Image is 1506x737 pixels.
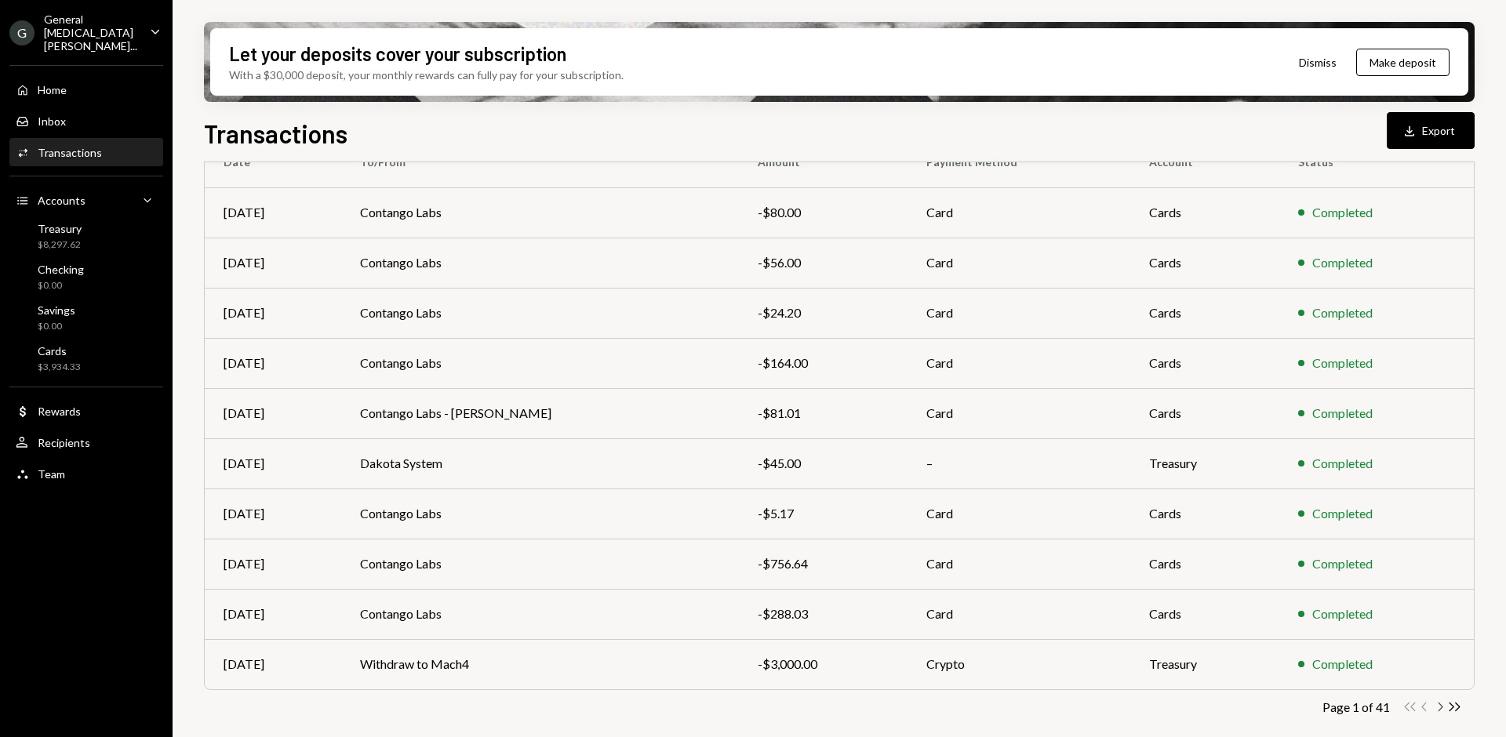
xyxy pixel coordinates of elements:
[38,263,84,276] div: Checking
[1312,454,1373,473] div: Completed
[9,217,163,255] a: Treasury$8,297.62
[9,20,35,45] div: G
[908,488,1131,539] td: Card
[9,258,163,296] a: Checking$0.00
[229,67,624,83] div: With a $30,000 deposit, your monthly rewards can fully pay for your subscription.
[1322,699,1390,714] div: Page 1 of 41
[341,589,739,639] td: Contango Labs
[341,539,739,589] td: Contango Labs
[1387,112,1475,149] button: Export
[908,338,1131,388] td: Card
[341,137,739,187] th: To/From
[758,203,889,222] div: -$80.00
[38,146,102,159] div: Transactions
[224,504,322,523] div: [DATE]
[38,83,67,96] div: Home
[204,118,347,149] h1: Transactions
[9,428,163,456] a: Recipients
[1312,203,1373,222] div: Completed
[38,279,84,292] div: $0.00
[205,137,341,187] th: Date
[224,454,322,473] div: [DATE]
[758,655,889,673] div: -$3,000.00
[341,388,739,438] td: Contango Labs - [PERSON_NAME]
[38,238,82,252] div: $8,297.62
[1130,388,1279,438] td: Cards
[38,194,85,207] div: Accounts
[1279,137,1474,187] th: Status
[341,639,739,689] td: Withdraw to Mach4
[1312,253,1373,272] div: Completed
[758,404,889,423] div: -$81.01
[1312,554,1373,573] div: Completed
[1130,639,1279,689] td: Treasury
[1130,488,1279,539] td: Cards
[1312,504,1373,523] div: Completed
[224,604,322,623] div: [DATE]
[224,354,322,372] div: [DATE]
[224,253,322,272] div: [DATE]
[908,288,1131,338] td: Card
[908,639,1131,689] td: Crypto
[1130,539,1279,589] td: Cards
[38,344,81,358] div: Cards
[38,303,75,317] div: Savings
[1130,338,1279,388] td: Cards
[758,554,889,573] div: -$756.64
[38,222,82,235] div: Treasury
[38,467,65,481] div: Team
[908,589,1131,639] td: Card
[1312,303,1373,322] div: Completed
[1130,589,1279,639] td: Cards
[1130,137,1279,187] th: Account
[908,137,1131,187] th: Payment Method
[9,459,163,488] a: Team
[1130,238,1279,288] td: Cards
[9,138,163,166] a: Transactions
[908,438,1131,488] td: –
[9,75,163,103] a: Home
[1312,655,1373,673] div: Completed
[38,436,90,449] div: Recipients
[908,187,1131,238] td: Card
[9,299,163,336] a: Savings$0.00
[1279,44,1356,81] button: Dismiss
[224,655,322,673] div: [DATE]
[758,454,889,473] div: -$45.00
[9,107,163,135] a: Inbox
[1356,49,1450,76] button: Make deposit
[908,388,1131,438] td: Card
[908,539,1131,589] td: Card
[229,41,566,67] div: Let your deposits cover your subscription
[9,397,163,425] a: Rewards
[341,187,739,238] td: Contango Labs
[758,354,889,372] div: -$164.00
[1312,404,1373,423] div: Completed
[224,203,322,222] div: [DATE]
[908,238,1131,288] td: Card
[341,238,739,288] td: Contango Labs
[224,404,322,423] div: [DATE]
[341,438,739,488] td: Dakota System
[38,320,75,333] div: $0.00
[224,303,322,322] div: [DATE]
[341,288,739,338] td: Contango Labs
[9,186,163,214] a: Accounts
[1130,438,1279,488] td: Treasury
[758,303,889,322] div: -$24.20
[341,338,739,388] td: Contango Labs
[224,554,322,573] div: [DATE]
[758,604,889,623] div: -$288.03
[38,361,81,374] div: $3,934.33
[758,504,889,523] div: -$5.17
[758,253,889,272] div: -$56.00
[44,13,137,53] div: General [MEDICAL_DATA][PERSON_NAME]...
[1130,288,1279,338] td: Cards
[1312,354,1373,372] div: Completed
[1312,604,1373,623] div: Completed
[341,488,739,539] td: Contango Labs
[38,405,81,418] div: Rewards
[38,114,66,128] div: Inbox
[9,339,163,377] a: Cards$3,934.33
[1130,187,1279,238] td: Cards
